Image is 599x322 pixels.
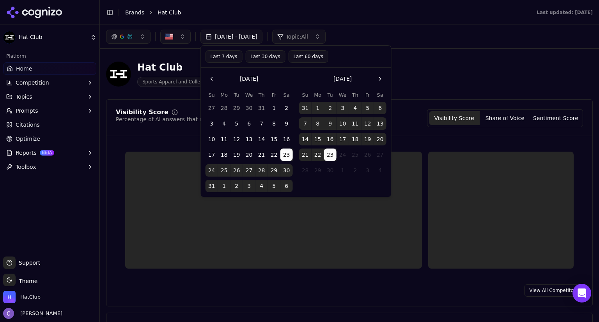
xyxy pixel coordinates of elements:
[16,135,40,143] span: Optimize
[324,149,337,161] button: Today, Tuesday, September 23rd, 2025, selected
[3,119,96,131] a: Citations
[268,102,280,114] button: Friday, August 1st, 2025
[324,133,337,145] button: Tuesday, September 16th, 2025, selected
[429,111,480,125] button: Visibility Score
[312,91,324,99] th: Monday
[16,107,38,115] span: Prompts
[268,133,280,145] button: Friday, August 15th, 2025
[312,149,324,161] button: Monday, September 22nd, 2025, selected
[362,91,374,99] th: Friday
[3,90,96,103] button: Topics
[374,133,386,145] button: Saturday, September 20th, 2025, selected
[137,77,221,87] span: Sports Apparel and Collectibles
[218,91,230,99] th: Monday
[286,33,308,41] span: Topic: All
[16,278,37,284] span: Theme
[125,9,144,16] a: Brands
[299,91,386,177] table: September 2025
[280,102,293,114] button: Saturday, August 2nd, 2025
[206,91,293,192] table: August 2025
[243,117,255,130] button: Wednesday, August 6th, 2025
[362,133,374,145] button: Friday, September 19th, 2025, selected
[268,180,280,192] button: Friday, September 5th, 2025, selected
[312,117,324,130] button: Monday, September 8th, 2025, selected
[206,73,218,85] button: Go to the Previous Month
[125,9,521,16] nav: breadcrumb
[16,93,32,101] span: Topics
[268,164,280,177] button: Friday, August 29th, 2025, selected
[374,102,386,114] button: Saturday, September 6th, 2025, selected
[230,164,243,177] button: Tuesday, August 26th, 2025, selected
[16,121,40,129] span: Citations
[116,109,168,115] div: Visibility Score
[349,91,362,99] th: Thursday
[312,133,324,145] button: Monday, September 15th, 2025, selected
[206,102,218,114] button: Sunday, July 27th, 2025
[17,310,62,317] span: [PERSON_NAME]
[324,102,337,114] button: Tuesday, September 2nd, 2025, selected
[337,117,349,130] button: Wednesday, September 10th, 2025, selected
[218,180,230,192] button: Monday, September 1st, 2025, selected
[480,111,530,125] button: Share of Voice
[324,117,337,130] button: Tuesday, September 9th, 2025, selected
[299,102,312,114] button: Sunday, August 31st, 2025, selected
[3,133,96,145] a: Optimize
[288,50,328,63] button: Last 60 days
[255,91,268,99] th: Thursday
[362,102,374,114] button: Friday, September 5th, 2025, selected
[255,180,268,192] button: Thursday, September 4th, 2025, selected
[349,117,362,130] button: Thursday, September 11th, 2025, selected
[374,117,386,130] button: Saturday, September 13th, 2025, selected
[280,149,293,161] button: Saturday, August 23rd, 2025, selected
[299,133,312,145] button: Sunday, September 14th, 2025, selected
[299,91,312,99] th: Sunday
[158,9,181,16] span: Hat Club
[268,91,280,99] th: Friday
[20,294,41,301] span: HatClub
[268,149,280,161] button: Friday, August 22nd, 2025
[280,180,293,192] button: Saturday, September 6th, 2025, selected
[218,149,230,161] button: Monday, August 18th, 2025
[19,34,87,41] span: Hat Club
[245,50,285,63] button: Last 30 days
[572,284,591,303] div: Open Intercom Messenger
[218,133,230,145] button: Monday, August 11th, 2025
[230,117,243,130] button: Tuesday, August 5th, 2025
[243,133,255,145] button: Wednesday, August 13th, 2025
[280,91,293,99] th: Saturday
[3,147,96,159] button: ReportsBETA
[312,102,324,114] button: Monday, September 1st, 2025, selected
[106,62,131,87] img: Hat Club
[206,149,218,161] button: Sunday, August 17th, 2025
[243,164,255,177] button: Wednesday, August 27th, 2025, selected
[299,117,312,130] button: Sunday, September 7th, 2025, selected
[299,149,312,161] button: Sunday, September 21st, 2025, selected
[255,149,268,161] button: Thursday, August 21st, 2025
[137,61,221,74] div: Hat Club
[165,33,173,41] img: United States
[530,111,581,125] button: Sentiment Score
[255,133,268,145] button: Thursday, August 14th, 2025
[3,161,96,173] button: Toolbox
[3,308,14,319] img: Chris Hayes
[230,180,243,192] button: Tuesday, September 2nd, 2025, selected
[206,133,218,145] button: Sunday, August 10th, 2025
[255,117,268,130] button: Thursday, August 7th, 2025
[230,91,243,99] th: Tuesday
[40,150,54,156] span: BETA
[255,164,268,177] button: Thursday, August 28th, 2025, selected
[16,79,49,87] span: Competition
[206,117,218,130] button: Sunday, August 3rd, 2025
[362,117,374,130] button: Friday, September 12th, 2025, selected
[324,91,337,99] th: Tuesday
[16,259,40,267] span: Support
[255,102,268,114] button: Thursday, July 31st, 2025
[374,73,386,85] button: Go to the Next Month
[337,91,349,99] th: Wednesday
[206,180,218,192] button: Sunday, August 31st, 2025, selected
[243,180,255,192] button: Wednesday, September 3rd, 2025, selected
[16,65,32,73] span: Home
[3,62,96,75] a: Home
[206,91,218,99] th: Sunday
[3,291,16,303] img: HatClub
